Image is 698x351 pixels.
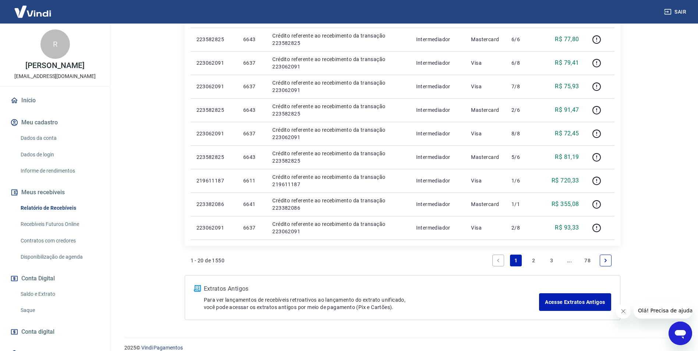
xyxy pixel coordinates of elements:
p: Visa [471,130,500,137]
p: R$ 75,93 [555,82,579,91]
p: Intermediador [416,83,460,90]
p: R$ 77,80 [555,35,579,44]
p: Intermediador [416,106,460,114]
p: Crédito referente ao recebimento da transação 223582825 [272,150,404,164]
p: Mastercard [471,153,500,161]
p: Mastercard [471,201,500,208]
p: 6/8 [511,59,533,67]
p: 223062091 [196,224,231,231]
p: 1/6 [511,177,533,184]
p: 223582825 [196,153,231,161]
a: Disponibilização de agenda [18,249,101,265]
p: Visa [471,59,500,67]
img: Vindi [9,0,57,23]
p: 2/6 [511,106,533,114]
p: Crédito referente ao recebimento da transação 219611187 [272,173,404,188]
p: 6643 [243,153,261,161]
a: Acesse Extratos Antigos [539,293,611,311]
button: Meu cadastro [9,114,101,131]
div: R [40,29,70,59]
p: Crédito referente ao recebimento da transação 223062091 [272,79,404,94]
iframe: Mensagem da empresa [634,302,692,319]
button: Conta Digital [9,270,101,287]
a: Page 2 [528,255,540,266]
p: Visa [471,224,500,231]
button: Meus recebíveis [9,184,101,201]
a: Next page [600,255,612,266]
a: Recebíveis Futuros Online [18,217,101,232]
p: Extratos Antigos [204,284,539,293]
ul: Pagination [489,252,614,269]
p: 6637 [243,59,261,67]
p: Intermediador [416,59,460,67]
a: Page 1 is your current page [510,255,522,266]
p: R$ 355,08 [552,200,579,209]
a: Vindi Pagamentos [141,345,183,351]
a: Conta digital [9,324,101,340]
button: Sair [663,5,689,19]
p: Visa [471,177,500,184]
p: Crédito referente ao recebimento da transação 223062091 [272,56,404,70]
p: Intermediador [416,153,460,161]
a: Saldo e Extrato [18,287,101,302]
p: 8/8 [511,130,533,137]
a: Início [9,92,101,109]
p: Visa [471,83,500,90]
p: 6637 [243,130,261,137]
p: R$ 91,47 [555,106,579,114]
a: Saque [18,303,101,318]
p: 223582825 [196,106,231,114]
a: Page 78 [581,255,594,266]
p: 6641 [243,201,261,208]
span: Olá! Precisa de ajuda? [4,5,62,11]
p: Crédito referente ao recebimento da transação 223582825 [272,103,404,117]
p: Intermediador [416,130,460,137]
p: 7/8 [511,83,533,90]
a: Dados da conta [18,131,101,146]
a: Relatório de Recebíveis [18,201,101,216]
p: R$ 72,45 [555,129,579,138]
p: 1/1 [511,201,533,208]
p: [PERSON_NAME] [25,62,84,70]
a: Contratos com credores [18,233,101,248]
p: 2/8 [511,224,533,231]
img: ícone [194,285,201,292]
p: 223062091 [196,59,231,67]
span: Conta digital [21,327,54,337]
p: Crédito referente ao recebimento da transação 223382086 [272,197,404,212]
a: Informe de rendimentos [18,163,101,178]
p: 223382086 [196,201,231,208]
p: Intermediador [416,36,460,43]
p: 6643 [243,106,261,114]
p: Crédito referente ao recebimento da transação 223062091 [272,126,404,141]
a: Dados de login [18,147,101,162]
p: [EMAIL_ADDRESS][DOMAIN_NAME] [14,72,96,80]
p: 223062091 [196,130,231,137]
p: 1 - 20 de 1550 [191,257,225,264]
p: R$ 79,41 [555,58,579,67]
iframe: Fechar mensagem [616,304,631,319]
p: R$ 720,33 [552,176,579,185]
p: 6643 [243,36,261,43]
p: Crédito referente ao recebimento da transação 223062091 [272,220,404,235]
iframe: Botão para abrir a janela de mensagens [669,322,692,345]
p: Intermediador [416,224,460,231]
p: 223062091 [196,83,231,90]
p: Mastercard [471,106,500,114]
a: Page 3 [546,255,557,266]
p: Para ver lançamentos de recebíveis retroativos ao lançamento do extrato unificado, você pode aces... [204,296,539,311]
p: R$ 81,19 [555,153,579,162]
p: 6611 [243,177,261,184]
p: Intermediador [416,177,460,184]
p: 5/6 [511,153,533,161]
p: Mastercard [471,36,500,43]
p: 223582825 [196,36,231,43]
a: Previous page [492,255,504,266]
p: Crédito referente ao recebimento da transação 223582825 [272,32,404,47]
p: 6/6 [511,36,533,43]
p: Intermediador [416,201,460,208]
p: 6637 [243,83,261,90]
a: Jump forward [564,255,575,266]
p: R$ 93,33 [555,223,579,232]
p: 219611187 [196,177,231,184]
